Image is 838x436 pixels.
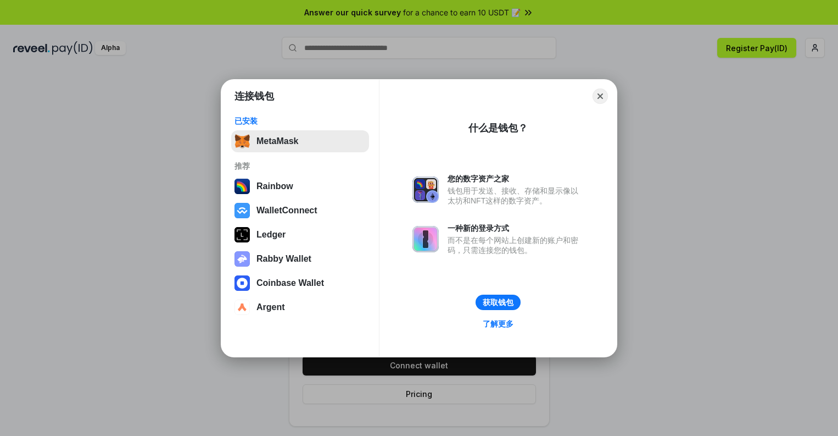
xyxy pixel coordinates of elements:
button: Coinbase Wallet [231,272,369,294]
img: svg+xml,%3Csvg%20xmlns%3D%22http%3A%2F%2Fwww.w3.org%2F2000%2Fsvg%22%20fill%3D%22none%22%20viewBox... [234,251,250,267]
a: 了解更多 [476,317,520,331]
img: svg+xml,%3Csvg%20width%3D%2228%22%20height%3D%2228%22%20viewBox%3D%220%200%2028%2028%22%20fill%3D... [234,300,250,315]
button: Rainbow [231,175,369,197]
div: 什么是钱包？ [468,122,528,135]
h1: 连接钱包 [234,90,274,103]
div: 一种新的登录方式 [448,223,584,233]
img: svg+xml,%3Csvg%20width%3D%2228%22%20height%3D%2228%22%20viewBox%3D%220%200%2028%2028%22%20fill%3D... [234,203,250,218]
img: svg+xml,%3Csvg%20xmlns%3D%22http%3A%2F%2Fwww.w3.org%2F2000%2Fsvg%22%20width%3D%2228%22%20height%3... [234,227,250,242]
img: svg+xml,%3Csvg%20xmlns%3D%22http%3A%2F%2Fwww.w3.org%2F2000%2Fsvg%22%20fill%3D%22none%22%20viewBox... [412,176,439,203]
div: MetaMask [256,136,298,146]
div: Argent [256,302,285,312]
div: 钱包用于发送、接收、存储和显示像以太坊和NFT这样的数字资产。 [448,186,584,206]
div: WalletConnect [256,206,317,216]
div: 您的数字资产之家 [448,174,584,184]
div: Rainbow [256,181,293,191]
img: svg+xml,%3Csvg%20width%3D%22120%22%20height%3D%22120%22%20viewBox%3D%220%200%20120%20120%22%20fil... [234,179,250,194]
div: Coinbase Wallet [256,278,324,288]
div: Rabby Wallet [256,254,311,264]
button: Ledger [231,224,369,246]
button: Close [593,89,608,104]
button: Rabby Wallet [231,248,369,270]
div: 了解更多 [483,319,513,329]
button: MetaMask [231,130,369,152]
div: 而不是在每个网站上创建新的账户和密码，只需连接您的钱包。 [448,235,584,255]
div: 已安装 [234,116,366,126]
div: 推荐 [234,161,366,171]
div: Ledger [256,230,286,240]
button: WalletConnect [231,200,369,222]
img: svg+xml,%3Csvg%20width%3D%2228%22%20height%3D%2228%22%20viewBox%3D%220%200%2028%2028%22%20fill%3D... [234,275,250,291]
img: svg+xml,%3Csvg%20xmlns%3D%22http%3A%2F%2Fwww.w3.org%2F2000%2Fsvg%22%20fill%3D%22none%22%20viewBox... [412,226,439,252]
img: svg+xml,%3Csvg%20fill%3D%22none%22%20height%3D%2233%22%20viewBox%3D%220%200%2035%2033%22%20width%... [234,134,250,149]
div: 获取钱包 [483,297,513,307]
button: 获取钱包 [476,295,521,310]
button: Argent [231,296,369,318]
